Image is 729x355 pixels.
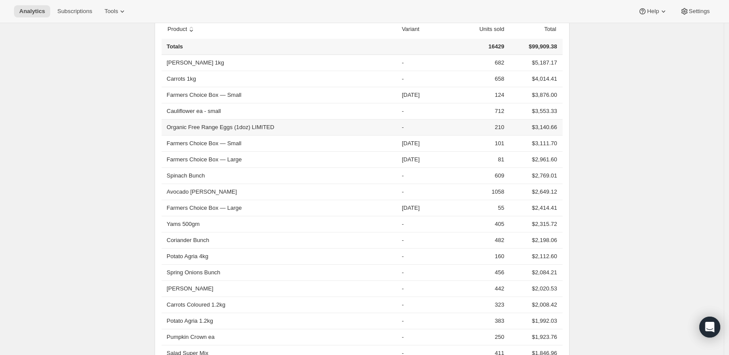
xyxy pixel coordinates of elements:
th: Potato Agria 4kg [162,248,399,264]
button: Subscriptions [52,5,97,17]
th: Coriander Bunch [162,232,399,248]
td: $2,008.42 [507,297,562,313]
td: - [399,297,447,313]
th: [PERSON_NAME] [162,280,399,297]
td: - [399,313,447,329]
td: $2,112.60 [507,248,562,264]
td: - [399,167,447,184]
td: $3,553.33 [507,103,562,119]
td: - [399,103,447,119]
th: Avocado [PERSON_NAME] [162,184,399,200]
td: - [399,71,447,87]
td: 210 [447,119,507,135]
th: Carrots Coloured 1.2kg [162,297,399,313]
th: Spring Onions Bunch [162,264,399,280]
button: Help [633,5,673,17]
td: 1058 [447,184,507,200]
td: $1,923.76 [507,329,562,345]
button: Units sold [469,21,505,38]
th: Yams 500gm [162,216,399,232]
td: 658 [447,71,507,87]
td: [DATE] [399,87,447,103]
td: [DATE] [399,200,447,216]
th: Totals [162,39,399,55]
th: Farmers Choice Box — Small [162,87,399,103]
span: Settings [689,8,710,15]
td: [DATE] [399,151,447,167]
td: 609 [447,167,507,184]
span: Subscriptions [57,8,92,15]
th: Farmers Choice Box — Large [162,151,399,167]
td: 456 [447,264,507,280]
th: Farmers Choice Box — Small [162,135,399,151]
td: 323 [447,297,507,313]
td: $2,961.60 [507,151,562,167]
td: 250 [447,329,507,345]
td: - [399,55,447,71]
td: $4,014.41 [507,71,562,87]
td: - [399,248,447,264]
th: Potato Agria 1.2kg [162,313,399,329]
td: - [399,216,447,232]
td: - [399,119,447,135]
td: 682 [447,55,507,71]
span: Tools [104,8,118,15]
th: [PERSON_NAME] 1kg [162,55,399,71]
td: 124 [447,87,507,103]
td: $3,876.00 [507,87,562,103]
span: Help [647,8,659,15]
td: 442 [447,280,507,297]
span: Analytics [19,8,45,15]
td: - [399,329,447,345]
td: - [399,184,447,200]
td: $2,084.21 [507,264,562,280]
td: 405 [447,216,507,232]
td: $2,414.41 [507,200,562,216]
th: Pumpkin Crown ea [162,329,399,345]
th: Spinach Bunch [162,167,399,184]
td: 482 [447,232,507,248]
td: $1,992.03 [507,313,562,329]
td: 160 [447,248,507,264]
td: [DATE] [399,135,447,151]
td: $2,020.53 [507,280,562,297]
td: $3,140.66 [507,119,562,135]
th: Cauliflower ea - small [162,103,399,119]
td: - [399,264,447,280]
button: Tools [99,5,132,17]
td: $2,315.72 [507,216,562,232]
th: Carrots 1kg [162,71,399,87]
td: - [399,232,447,248]
th: Organic Free Range Eggs (1doz) LIMITED [162,119,399,135]
td: $5,187.17 [507,55,562,71]
td: 16429 [447,39,507,55]
div: Open Intercom Messenger [699,317,720,338]
button: Settings [675,5,715,17]
button: sort ascending byProduct [166,21,197,38]
td: $2,649.12 [507,184,562,200]
td: $2,198.06 [507,232,562,248]
td: 712 [447,103,507,119]
td: - [399,280,447,297]
td: $3,111.70 [507,135,562,151]
td: 81 [447,151,507,167]
button: Total [534,21,557,38]
td: 101 [447,135,507,151]
td: 383 [447,313,507,329]
button: Analytics [14,5,50,17]
button: Variant [401,21,429,38]
td: $2,769.01 [507,167,562,184]
td: 55 [447,200,507,216]
td: $99,909.38 [507,39,562,55]
th: Farmers Choice Box — Large [162,200,399,216]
